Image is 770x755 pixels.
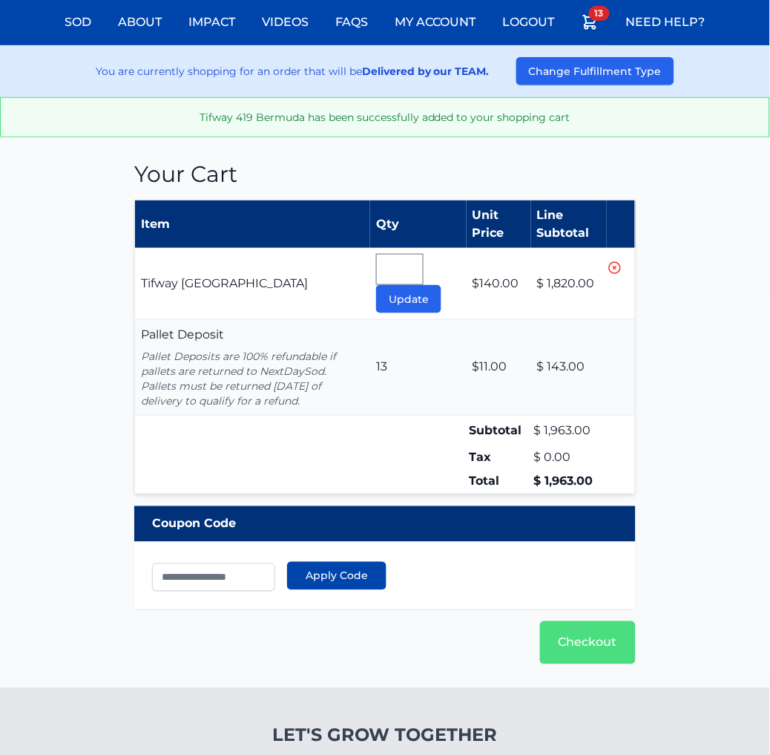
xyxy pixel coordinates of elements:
p: Tifway 419 Bermuda has been successfully added to your shopping cart [13,110,757,125]
a: My Account [386,4,485,40]
p: Pallet Deposits are 100% refundable if pallets are returned to NextDaySod. Pallets must be return... [141,350,364,409]
td: $ 1,963.00 [531,470,607,494]
a: Checkout [540,621,636,664]
td: 13 [370,320,467,416]
td: $140.00 [467,248,531,320]
button: Update [376,285,441,313]
strong: Delivered by our TEAM. [362,65,490,78]
button: Apply Code [287,562,386,590]
span: 13 [589,6,610,21]
a: Logout [494,4,564,40]
td: Pallet Deposit [135,320,371,416]
th: Qty [370,200,467,249]
a: Sod [56,4,101,40]
th: Unit Price [467,200,531,249]
td: Subtotal [467,416,531,447]
td: $ 1,963.00 [531,416,607,447]
td: $ 0.00 [531,446,607,470]
h4: Let's Grow Together [194,724,577,748]
td: $ 143.00 [531,320,607,416]
td: $ 1,820.00 [531,248,607,320]
a: Videos [254,4,318,40]
button: Change Fulfillment Type [516,57,674,85]
td: $11.00 [467,320,531,416]
a: Need Help? [617,4,714,40]
a: 13 [573,4,608,45]
td: Total [467,470,531,494]
a: Impact [180,4,245,40]
span: Apply Code [306,569,368,584]
td: Tax [467,446,531,470]
a: About [110,4,171,40]
h1: Your Cart [134,161,636,188]
th: Line Subtotal [531,200,607,249]
a: FAQs [327,4,378,40]
th: Item [135,200,371,249]
div: Coupon Code [134,506,636,542]
td: Tifway [GEOGRAPHIC_DATA] [135,248,371,320]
